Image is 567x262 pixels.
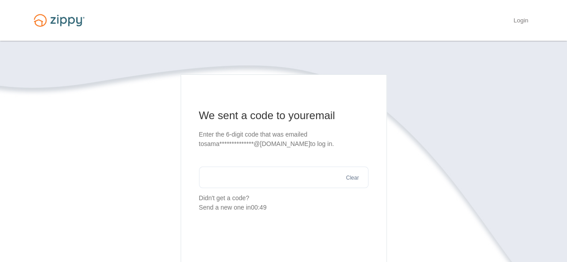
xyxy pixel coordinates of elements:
[199,108,368,123] h1: We sent a code to your email
[199,193,368,212] p: Didn't get a code?
[199,130,368,149] p: Enter the 6-digit code that was emailed to sama**************@[DOMAIN_NAME] to log in.
[28,10,90,31] img: Logo
[199,203,368,212] div: Send a new one in 00:49
[343,174,362,182] button: Clear
[513,17,528,26] a: Login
